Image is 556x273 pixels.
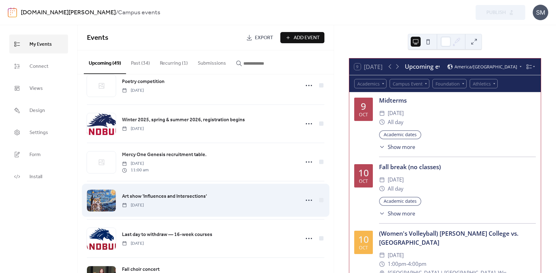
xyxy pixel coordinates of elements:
[454,65,517,69] span: America/[GEOGRAPHIC_DATA]
[359,245,368,250] div: Oct
[84,50,126,74] button: Upcoming (49)
[193,50,231,73] button: Submissions
[29,172,42,182] span: Install
[408,260,427,269] span: 4:00pm
[118,7,160,19] b: Campus events
[122,151,206,159] span: Mercy One Genesis recruitment table.
[359,179,368,183] div: Oct
[379,175,385,184] div: ​
[388,251,404,260] span: [DATE]
[126,50,155,73] button: Past (34)
[122,193,207,200] span: Art show 'Influences and Intersections'
[122,78,165,86] a: Poetry competition
[406,260,408,269] span: -
[358,168,369,178] div: 10
[379,184,385,193] div: ​
[388,260,406,269] span: 1:00pm
[379,229,536,247] div: (Women's Volleyball) [PERSON_NAME] College vs. [GEOGRAPHIC_DATA]
[122,202,144,209] span: [DATE]
[379,96,536,105] div: Midterms
[122,231,212,239] a: Last day to withdraw — 16-week courses
[405,62,439,71] div: Upcoming events
[29,62,48,71] span: Connect
[9,145,68,164] a: Form
[9,167,68,186] a: Install
[359,112,368,117] div: Oct
[116,7,118,19] b: /
[122,116,245,124] a: Winter 2025, spring & summer 2026, registration begins
[155,50,193,73] button: Recurring (1)
[379,118,385,127] div: ​
[388,210,415,217] span: Show more
[255,34,273,42] span: Export
[29,106,45,115] span: Design
[379,109,385,118] div: ​
[379,210,415,217] button: ​Show more
[379,210,385,217] div: ​
[533,5,548,20] div: SM
[122,231,212,238] span: Last day to withdraw — 16-week courses
[29,128,48,137] span: Settings
[379,163,536,172] div: Fall break (no classes)
[388,109,404,118] span: [DATE]
[122,87,144,94] span: [DATE]
[29,39,52,49] span: My Events
[388,184,403,193] span: All day
[29,150,41,160] span: Form
[29,84,43,93] span: Views
[122,126,144,132] span: [DATE]
[9,101,68,120] a: Design
[388,143,415,151] span: Show more
[9,79,68,98] a: Views
[379,143,415,151] button: ​Show more
[122,151,206,159] a: Mercy One Genesis recruitment table.
[122,167,149,174] span: 11:00 am
[9,57,68,76] a: Connect
[9,123,68,142] a: Settings
[8,7,17,17] img: logo
[388,118,403,127] span: All day
[388,175,404,184] span: [DATE]
[379,143,385,151] div: ​
[122,78,165,86] span: Poetry competition
[122,160,149,167] span: [DATE]
[294,34,320,42] span: Add Event
[379,251,385,260] div: ​
[361,102,366,111] div: 9
[379,260,385,269] div: ​
[280,32,324,43] button: Add Event
[21,7,116,19] a: [DOMAIN_NAME][PERSON_NAME]
[122,192,207,201] a: Art show 'Influences and Intersections'
[358,235,369,244] div: 10
[87,31,108,45] span: Events
[9,35,68,53] a: My Events
[242,32,278,43] a: Export
[122,240,144,247] span: [DATE]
